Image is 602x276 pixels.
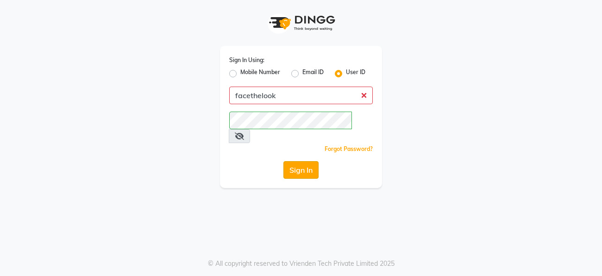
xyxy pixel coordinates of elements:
[240,68,280,79] label: Mobile Number
[229,56,264,64] label: Sign In Using:
[229,112,352,129] input: Username
[325,145,373,152] a: Forgot Password?
[264,9,338,37] img: logo1.svg
[346,68,365,79] label: User ID
[229,87,373,104] input: Username
[302,68,324,79] label: Email ID
[283,161,319,179] button: Sign In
